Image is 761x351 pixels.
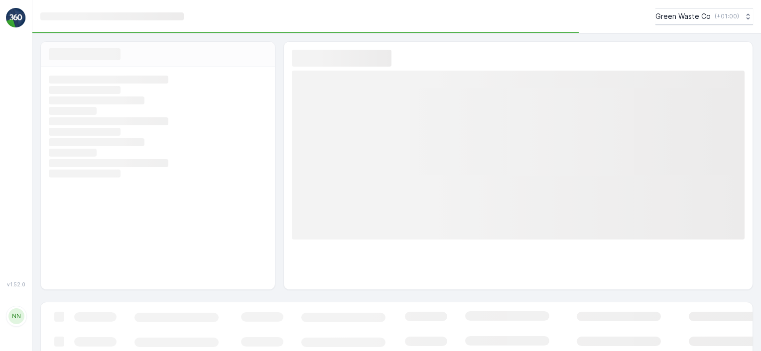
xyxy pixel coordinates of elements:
p: ( +01:00 ) [715,12,739,20]
img: logo [6,8,26,28]
p: Green Waste Co [655,11,711,21]
span: v 1.52.0 [6,281,26,287]
button: Green Waste Co(+01:00) [655,8,753,25]
div: NN [8,308,24,324]
button: NN [6,289,26,343]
